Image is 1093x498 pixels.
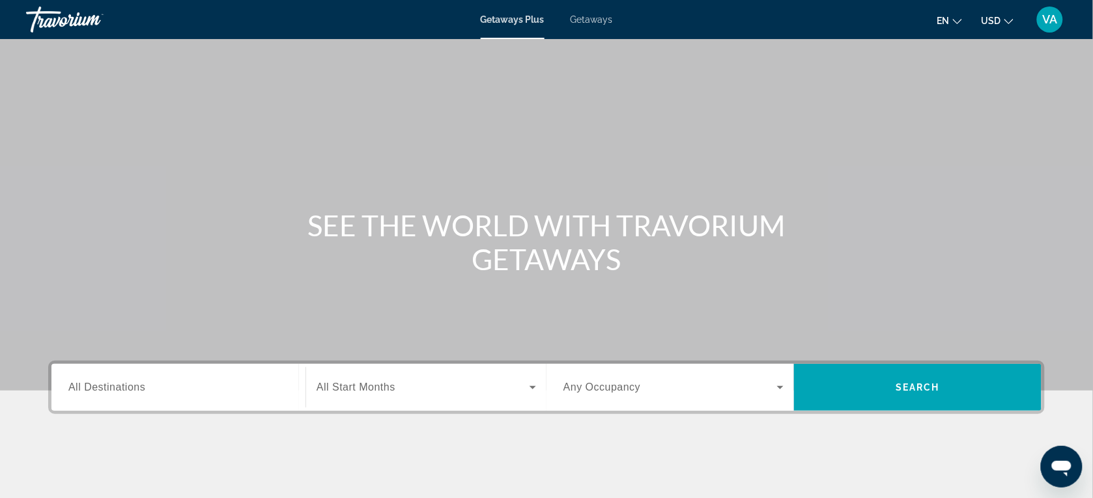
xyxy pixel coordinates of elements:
[982,16,1001,26] span: USD
[937,16,950,26] span: en
[51,364,1042,411] div: Search widget
[1033,6,1067,33] button: User Menu
[317,381,395,393] span: All Start Months
[1043,13,1058,26] span: VA
[481,14,545,25] a: Getaways Plus
[896,382,940,393] span: Search
[563,381,641,393] span: Any Occupancy
[982,11,1014,30] button: Change currency
[26,3,156,36] a: Travorium
[794,364,1042,411] button: Search
[937,11,962,30] button: Change language
[68,381,145,393] span: All Destinations
[302,208,791,276] h1: SEE THE WORLD WITH TRAVORIUM GETAWAYS
[571,14,613,25] a: Getaways
[1041,446,1083,488] iframe: Button to launch messaging window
